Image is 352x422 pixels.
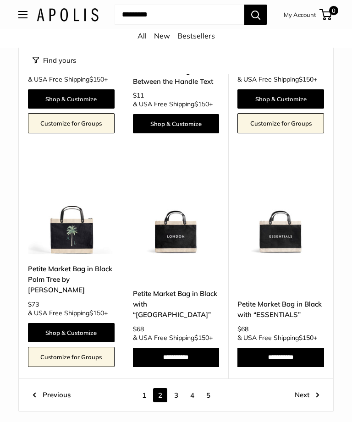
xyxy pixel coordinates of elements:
span: & USA Free Shipping + [28,76,108,82]
span: $150 [299,334,313,342]
button: Filter collection [33,54,76,67]
span: 2 [153,388,167,402]
button: Open menu [18,11,27,18]
a: Next [295,388,319,402]
span: $73 [28,300,39,308]
a: Petite Market Bag - Between the Handle Text [133,66,220,87]
img: Apolis [37,8,99,22]
span: 0 [329,6,338,15]
a: Shop & Customize [237,89,324,109]
a: All [137,31,147,40]
img: Petite Market Bag in Black with “ESSENTIALS” [237,168,324,254]
a: Shop & Customize [133,114,220,133]
input: Search... [115,5,244,25]
a: 4 [185,388,199,402]
span: & USA Free Shipping + [133,101,213,107]
a: Bestsellers [177,31,215,40]
span: $150 [89,309,104,317]
a: 3 [169,388,183,402]
img: Petite Market Bag in Black with “LONDON” [133,168,220,254]
a: Shop & Customize [28,323,115,342]
a: 1 [137,388,151,402]
span: $68 [237,325,248,333]
a: Customize for Groups [28,347,115,367]
span: $68 [133,325,144,333]
a: Petite Market Bag in Black Palm Tree by Amy LogsdonPetite Market Bag in Black Palm Tree by Amy Lo... [28,168,115,254]
a: Petite Market Bag in Black with “ESSENTIALS”Petite Market Bag in Black with “ESSENTIALS” [237,168,324,254]
span: & USA Free Shipping + [237,76,317,82]
span: $150 [89,75,104,83]
span: & USA Free Shipping + [133,334,213,341]
button: Search [244,5,267,25]
a: Shop & Customize [28,89,115,109]
a: Customize for Groups [28,113,115,133]
img: Petite Market Bag in Black Palm Tree by Amy Logsdon [28,168,115,254]
iframe: Sign Up via Text for Offers [7,387,98,415]
a: 5 [201,388,215,402]
a: Customize for Groups [237,113,324,133]
a: Petite Market Bag in Black with “[GEOGRAPHIC_DATA]” [133,288,220,320]
span: & USA Free Shipping + [237,334,317,341]
a: Petite Market Bag in Black Palm Tree by [PERSON_NAME] [28,263,115,296]
a: Petite Market Bag in Black with “LONDON”Petite Market Bag in Black with “LONDON” [133,168,220,254]
a: Petite Market Bag in Black with “ESSENTIALS” [237,299,324,320]
span: $150 [299,75,313,83]
a: 0 [320,9,332,20]
span: & USA Free Shipping + [28,310,108,316]
a: New [154,31,170,40]
span: $11 [133,91,144,99]
span: $150 [194,334,209,342]
span: $150 [194,100,209,108]
a: My Account [284,9,316,20]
